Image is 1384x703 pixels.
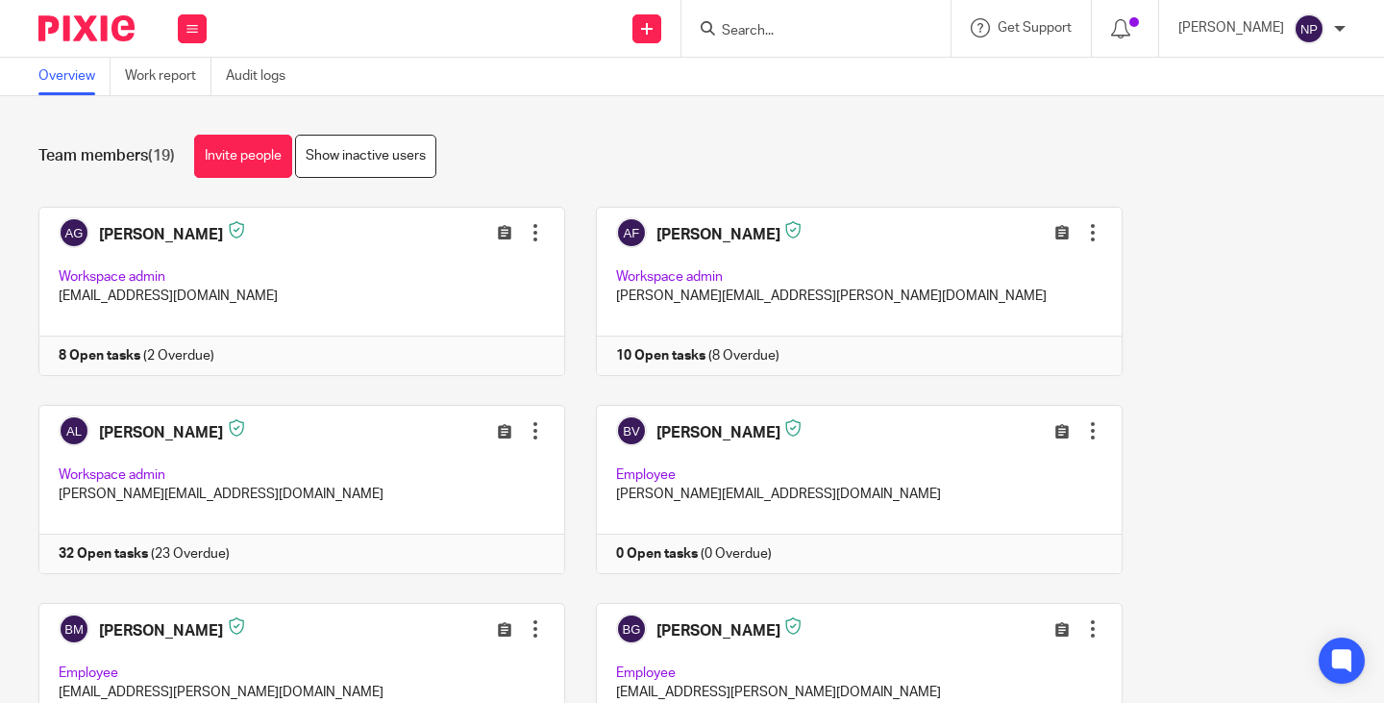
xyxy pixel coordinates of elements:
[38,146,175,166] h1: Team members
[1294,13,1324,44] img: svg%3E
[194,135,292,178] a: Invite people
[226,58,300,95] a: Audit logs
[1178,18,1284,38] p: [PERSON_NAME]
[148,148,175,163] span: (19)
[998,21,1072,35] span: Get Support
[720,23,893,40] input: Search
[125,58,211,95] a: Work report
[38,58,111,95] a: Overview
[38,15,135,41] img: Pixie
[295,135,436,178] a: Show inactive users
